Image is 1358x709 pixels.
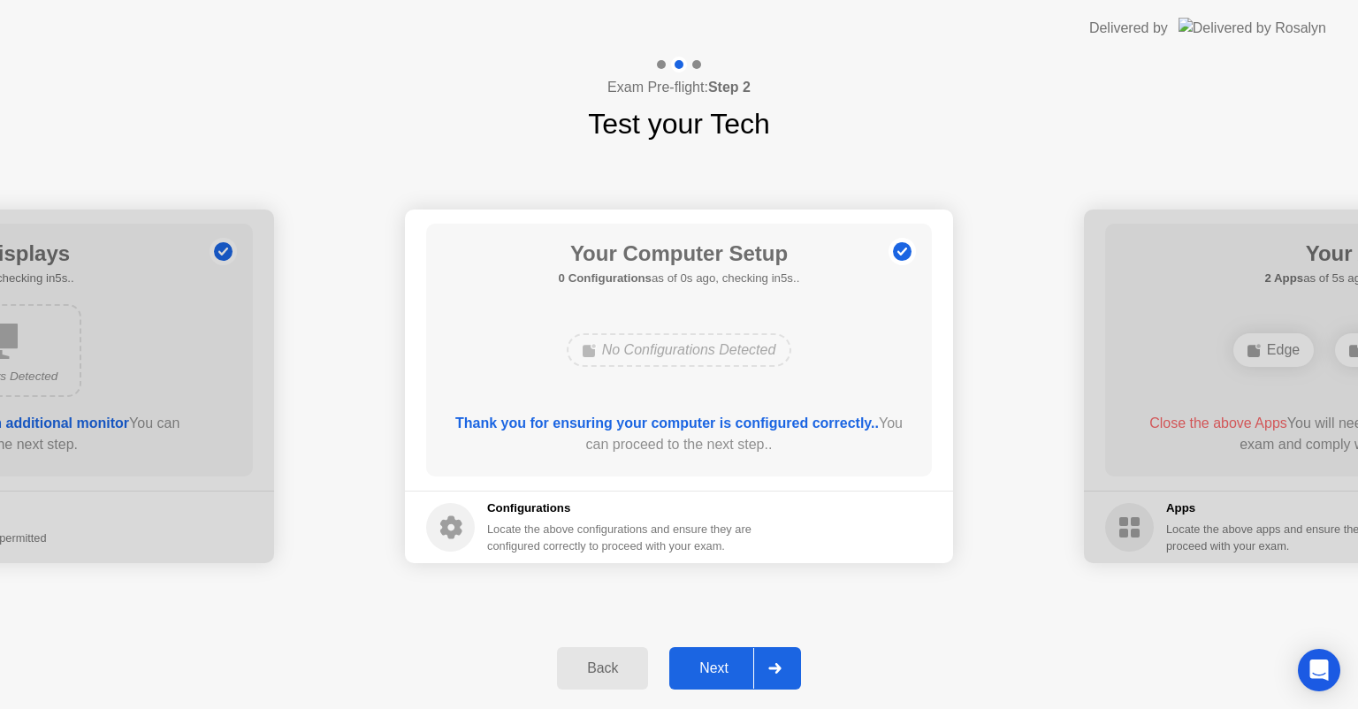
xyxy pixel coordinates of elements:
h5: Configurations [487,499,755,517]
h1: Your Computer Setup [559,238,800,270]
button: Back [557,647,648,690]
div: Open Intercom Messenger [1298,649,1340,691]
div: Back [562,660,643,676]
button: Next [669,647,801,690]
div: Next [675,660,753,676]
div: Delivered by [1089,18,1168,39]
b: Thank you for ensuring your computer is configured correctly.. [455,415,879,431]
h5: as of 0s ago, checking in5s.. [559,270,800,287]
b: 0 Configurations [559,271,652,285]
b: Step 2 [708,80,751,95]
div: Locate the above configurations and ensure they are configured correctly to proceed with your exam. [487,521,755,554]
div: You can proceed to the next step.. [452,413,907,455]
img: Delivered by Rosalyn [1179,18,1326,38]
div: No Configurations Detected [567,333,792,367]
h4: Exam Pre-flight: [607,77,751,98]
h1: Test your Tech [588,103,770,145]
